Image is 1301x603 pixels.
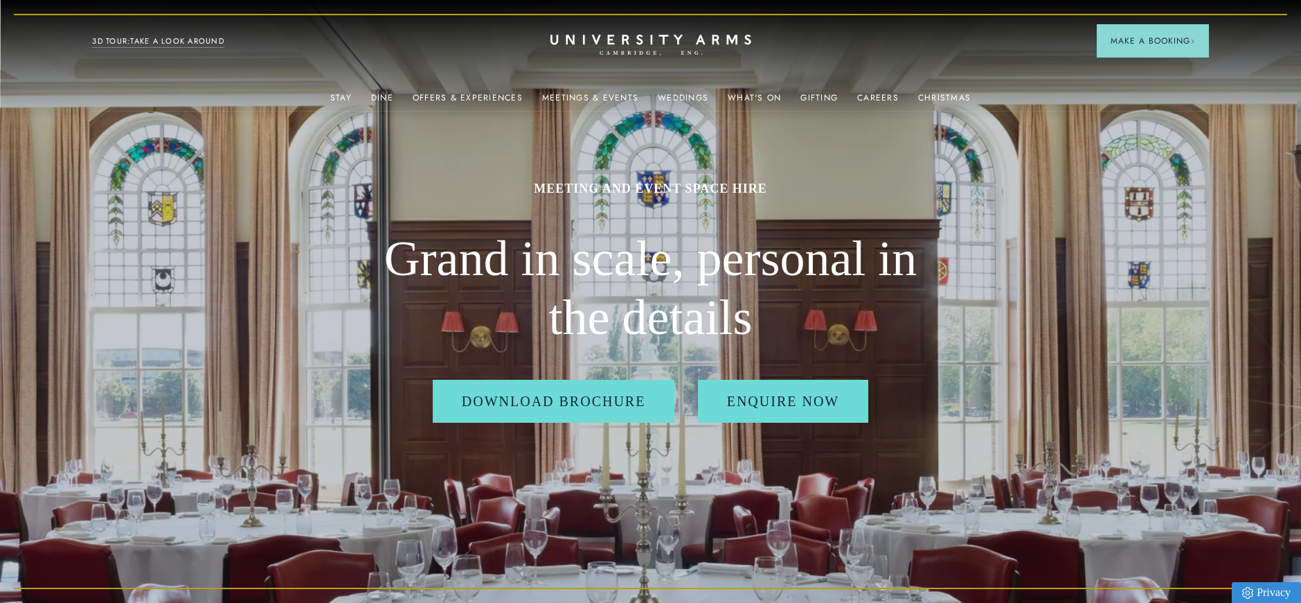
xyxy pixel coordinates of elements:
a: Stay [330,93,352,111]
span: Make a Booking [1111,35,1195,47]
img: Arrow icon [1190,39,1195,44]
a: Enquire Now [698,380,869,423]
a: Offers & Experiences [413,93,523,111]
a: Christmas [918,93,971,111]
h2: Grand in scale, personal in the details [374,229,928,348]
a: What's On [728,93,781,111]
a: 3D TOUR:TAKE A LOOK AROUND [92,35,224,48]
a: Dine [371,93,393,111]
a: Meetings & Events [542,93,638,111]
button: Make a BookingArrow icon [1097,24,1209,58]
a: Gifting [800,93,838,111]
a: Home [550,35,751,56]
a: Weddings [658,93,708,111]
a: Download Brochure [433,380,675,423]
a: Careers [857,93,899,111]
a: Privacy [1232,582,1301,603]
img: Privacy [1242,587,1253,599]
h1: MEETING AND EVENT SPACE HIRE [374,180,928,197]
